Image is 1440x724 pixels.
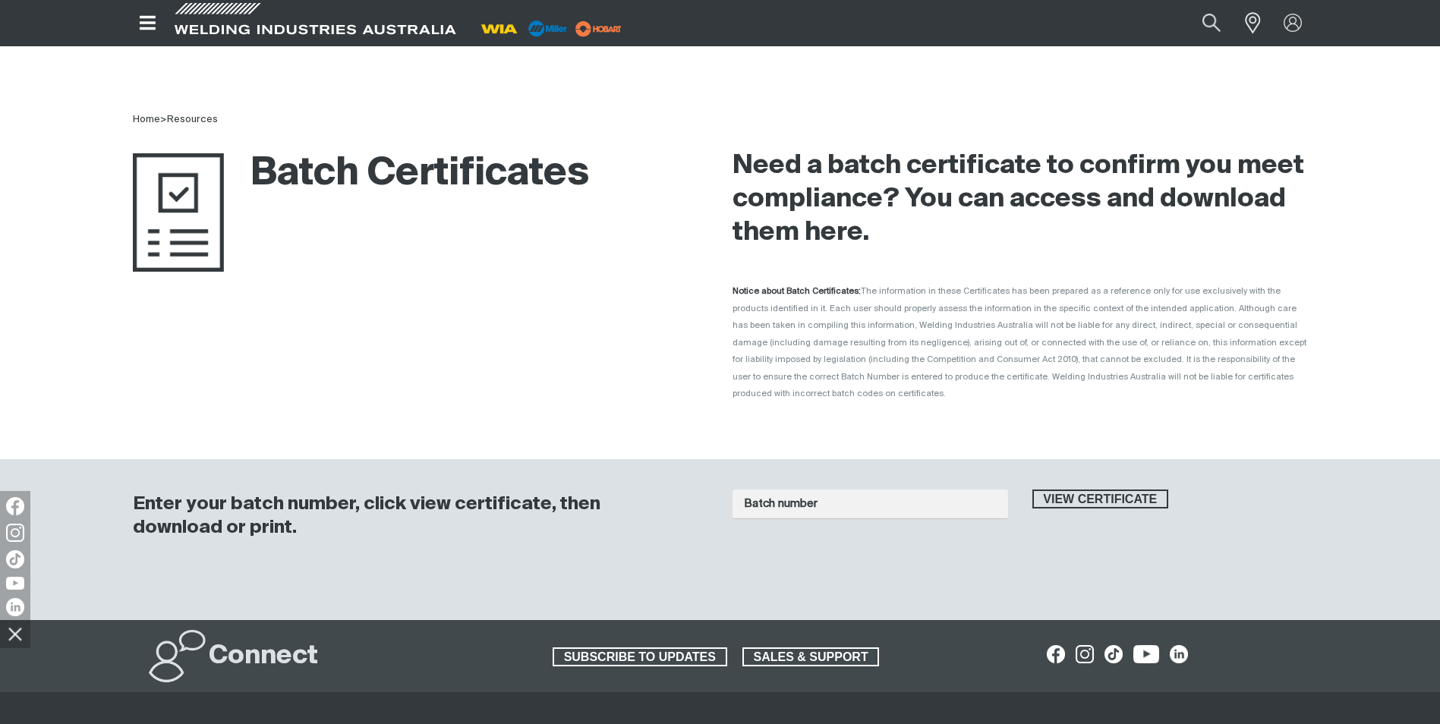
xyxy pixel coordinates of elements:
button: View certificate [1032,489,1169,509]
span: SALES & SUPPORT [744,647,878,667]
img: hide socials [2,621,28,647]
h1: Batch Certificates [133,150,589,199]
h2: Connect [209,640,318,673]
img: miller [571,17,626,40]
img: Facebook [6,497,24,515]
span: View certificate [1034,489,1167,509]
span: SUBSCRIBE TO UPDATES [554,647,726,667]
img: Instagram [6,524,24,542]
h2: Need a batch certificate to confirm you meet compliance? You can access and download them here. [733,150,1308,250]
img: TikTok [6,550,24,568]
img: YouTube [6,577,24,590]
a: SALES & SUPPORT [742,647,880,667]
a: Home [133,115,160,124]
button: Search products [1186,6,1237,40]
span: The information in these Certificates has been prepared as a reference only for use exclusively w... [733,287,1306,398]
h3: Enter your batch number, click view certificate, then download or print. [133,493,693,540]
a: Resources [167,115,218,124]
strong: Notice about Batch Certificates: [733,287,861,295]
input: Product name or item number... [1166,6,1237,40]
a: miller [571,23,626,34]
img: LinkedIn [6,598,24,616]
span: > [160,115,167,124]
a: SUBSCRIBE TO UPDATES [553,647,727,667]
